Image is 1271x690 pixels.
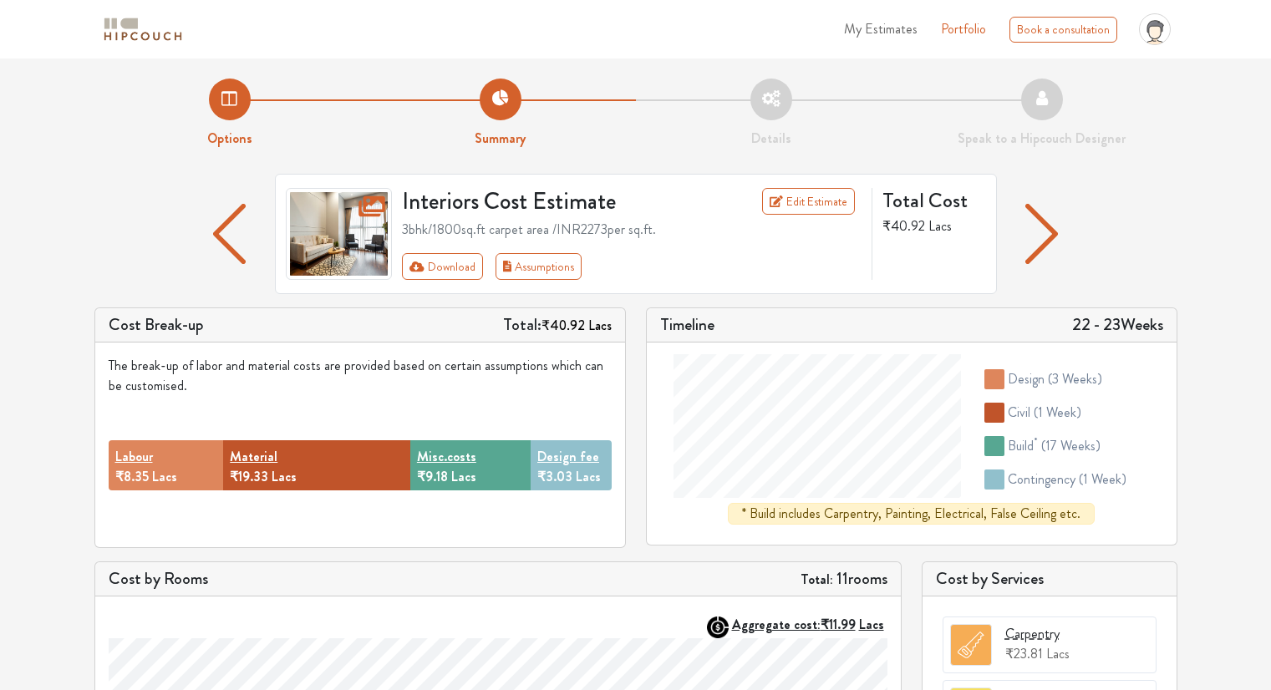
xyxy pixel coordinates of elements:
[101,15,185,44] img: logo-horizontal.svg
[1025,204,1058,264] img: arrow left
[1046,644,1070,663] span: Lacs
[928,216,952,236] span: Lacs
[537,467,572,486] span: ₹3.03
[537,447,599,467] button: Design fee
[732,616,887,632] button: Aggregate cost:₹11.99Lacs
[1072,315,1163,335] h5: 22 - 23 Weeks
[213,204,246,264] img: arrow left
[859,615,884,634] span: Lacs
[660,315,714,335] h5: Timeline
[762,188,855,215] a: Edit Estimate
[496,253,582,280] button: Assumptions
[115,467,149,486] span: ₹8.35
[402,253,483,280] button: Download
[207,129,252,148] strong: Options
[951,625,991,665] img: room.svg
[1008,369,1102,389] div: design
[109,315,204,335] h5: Cost Break-up
[503,315,612,335] h5: Total:
[1008,403,1081,423] div: civil
[728,503,1095,525] div: * Build includes Carpentry, Painting, Electrical, False Ceiling etc.
[801,569,887,589] h5: 11 rooms
[230,467,268,486] span: ₹19.33
[152,467,177,486] span: Lacs
[115,447,153,467] button: Labour
[286,188,393,280] img: gallery
[844,19,918,38] span: My Estimates
[230,447,277,467] button: Material
[1034,403,1081,422] span: ( 1 week )
[101,11,185,48] span: logo-horizontal.svg
[109,569,208,589] h5: Cost by Rooms
[402,220,862,240] div: 3bhk / 1800 sq.ft carpet area /INR 2273 per sq.ft.
[1005,644,1043,663] span: ₹23.81
[882,188,983,213] h4: Total Cost
[941,19,986,39] a: Portfolio
[1008,469,1126,490] div: contingency
[882,216,925,236] span: ₹40.92
[417,447,476,467] button: Misc.costs
[1048,369,1102,388] span: ( 3 weeks )
[1041,436,1101,455] span: ( 17 weeks )
[1005,624,1060,644] button: Carpentry
[402,253,595,280] div: First group
[707,616,729,638] img: AggregateIcon
[402,253,862,280] div: Toolbar with button groups
[958,129,1126,148] strong: Speak to a Hipcouch Designer
[936,569,1163,589] h5: Cost by Services
[1079,469,1126,489] span: ( 1 week )
[451,467,476,486] span: Lacs
[272,467,297,486] span: Lacs
[576,467,601,486] span: Lacs
[392,188,711,216] h3: Interiors Cost Estimate
[821,615,856,634] span: ₹11.99
[751,129,791,148] strong: Details
[109,356,612,396] div: The break-up of labor and material costs are provided based on certain assumptions which can be c...
[417,467,448,486] span: ₹9.18
[541,316,585,335] span: ₹40.92
[588,316,612,335] span: Lacs
[475,129,526,148] strong: Summary
[1009,17,1117,43] div: Book a consultation
[801,570,833,589] strong: Total:
[732,615,884,634] strong: Aggregate cost:
[1008,436,1101,456] div: build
